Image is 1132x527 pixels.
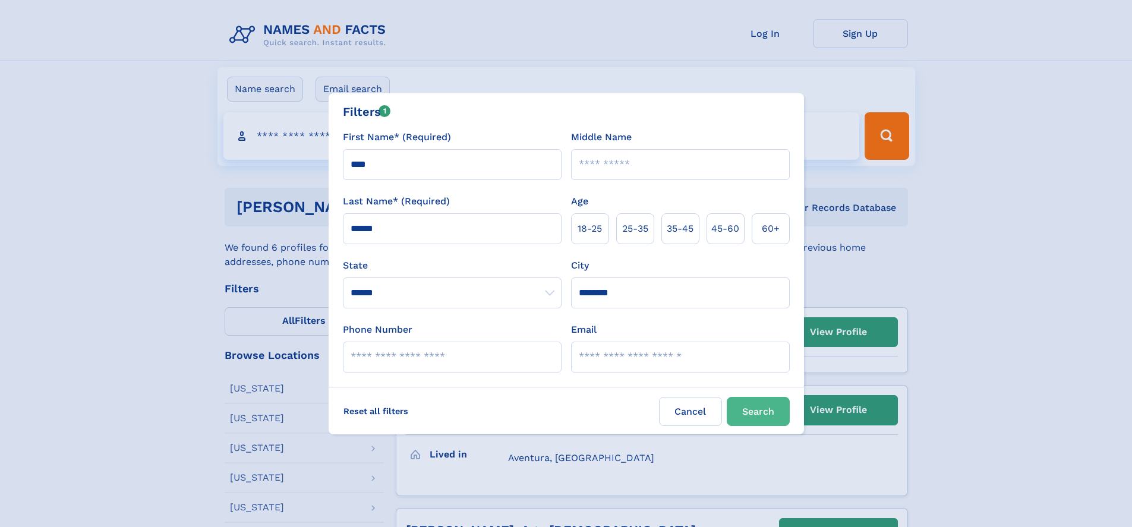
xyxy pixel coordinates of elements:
[571,323,597,337] label: Email
[727,397,790,426] button: Search
[571,258,589,273] label: City
[343,194,450,209] label: Last Name* (Required)
[343,323,412,337] label: Phone Number
[343,103,391,121] div: Filters
[343,130,451,144] label: First Name* (Required)
[571,194,588,209] label: Age
[711,222,739,236] span: 45‑60
[336,397,416,425] label: Reset all filters
[578,222,602,236] span: 18‑25
[571,130,632,144] label: Middle Name
[762,222,780,236] span: 60+
[343,258,562,273] label: State
[622,222,648,236] span: 25‑35
[659,397,722,426] label: Cancel
[667,222,693,236] span: 35‑45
